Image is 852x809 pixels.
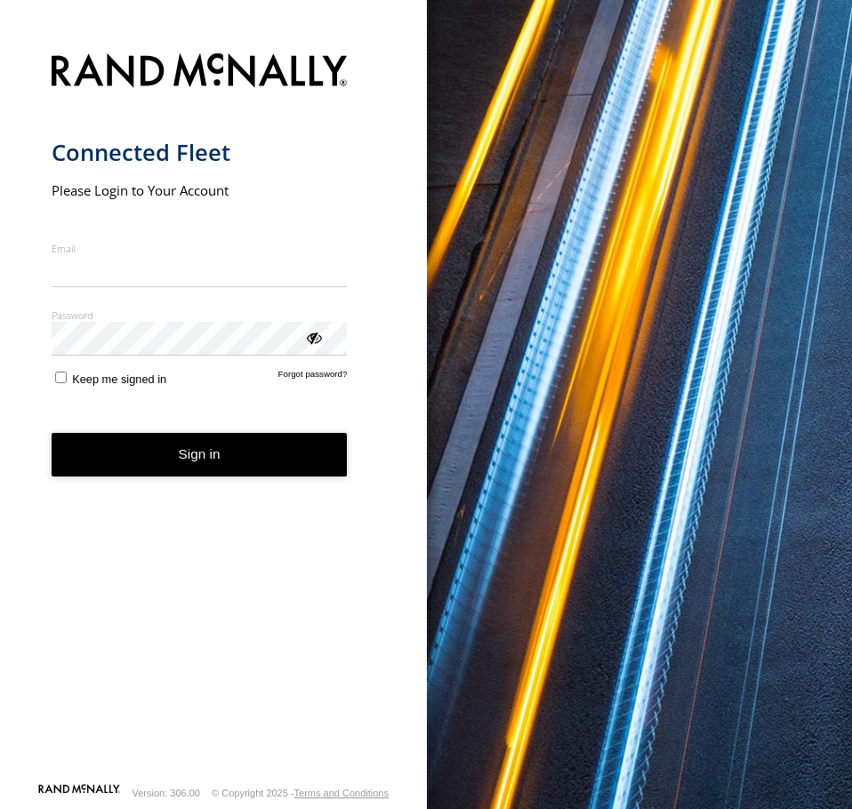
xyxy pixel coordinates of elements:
[52,433,348,477] button: Sign in
[304,328,322,346] div: ViewPassword
[38,784,120,802] a: Visit our Website
[52,138,348,167] h1: Connected Fleet
[52,242,348,255] label: Email
[278,369,348,386] a: Forgot password?
[212,788,389,798] div: © Copyright 2025 -
[133,788,200,798] div: Version: 306.00
[52,308,348,322] label: Password
[52,181,348,199] h2: Please Login to Your Account
[294,788,389,798] a: Terms and Conditions
[52,50,348,95] img: Rand McNally
[55,372,67,383] input: Keep me signed in
[52,43,376,782] form: main
[72,372,166,386] span: Keep me signed in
